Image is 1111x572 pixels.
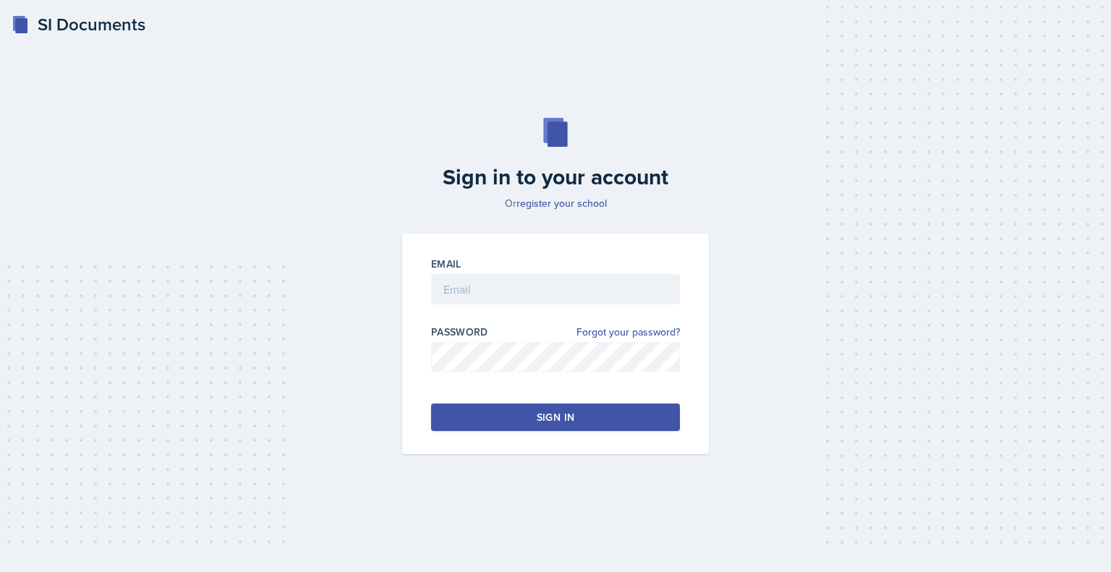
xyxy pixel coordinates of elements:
[537,410,574,424] div: Sign in
[393,196,718,210] p: Or
[431,257,461,271] label: Email
[516,196,607,210] a: register your school
[431,325,488,339] label: Password
[431,404,680,431] button: Sign in
[576,325,680,340] a: Forgot your password?
[431,274,680,304] input: Email
[12,12,145,38] a: SI Documents
[393,164,718,190] h2: Sign in to your account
